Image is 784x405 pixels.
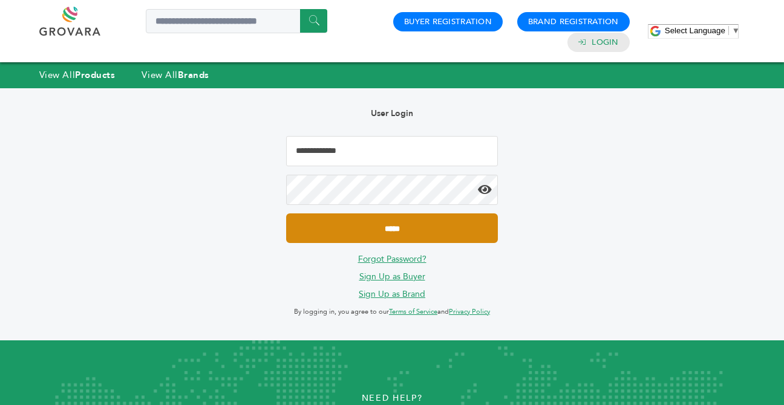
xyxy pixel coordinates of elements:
input: Password [286,175,498,205]
p: By logging in, you agree to our and [286,305,498,319]
span: ▼ [732,26,740,35]
a: Brand Registration [528,16,619,27]
span: Select Language [665,26,725,35]
input: Search a product or brand... [146,9,327,33]
a: Sign Up as Brand [359,288,425,300]
a: Privacy Policy [449,307,490,316]
a: Sign Up as Buyer [359,271,425,282]
span: ​ [728,26,729,35]
a: View AllBrands [142,69,209,81]
a: Forgot Password? [358,253,426,265]
a: Login [592,37,618,48]
a: Select Language​ [665,26,740,35]
strong: Products [75,69,115,81]
input: Email Address [286,136,498,166]
a: View AllProducts [39,69,116,81]
a: Terms of Service [389,307,437,316]
a: Buyer Registration [404,16,492,27]
b: User Login [371,108,413,119]
strong: Brands [178,69,209,81]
